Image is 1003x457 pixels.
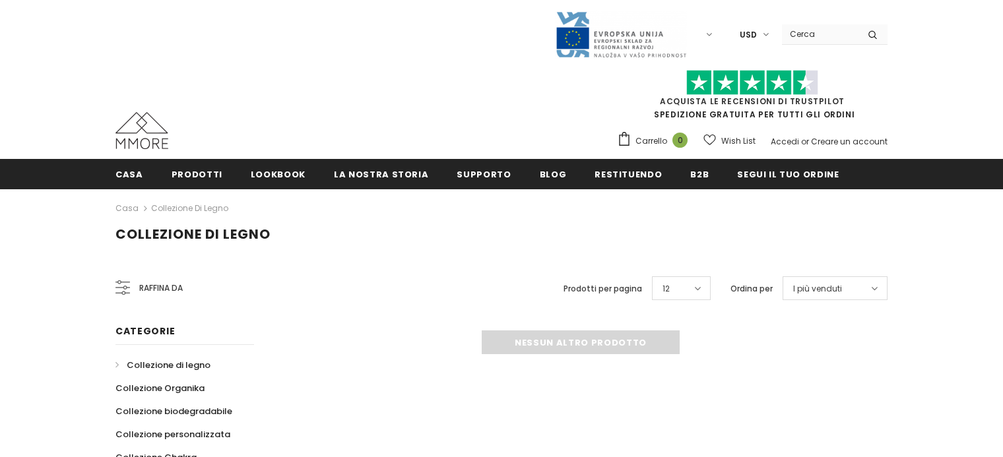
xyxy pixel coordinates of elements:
a: B2B [690,159,709,189]
span: supporto [457,168,511,181]
span: Segui il tuo ordine [737,168,839,181]
span: Categorie [115,324,175,338]
a: Lookbook [251,159,306,189]
a: Accedi [771,136,799,147]
a: La nostra storia [334,159,428,189]
span: Collezione personalizzata [115,428,230,441]
a: Casa [115,200,139,216]
span: Carrello [635,135,667,148]
a: Prodotti [172,159,222,189]
span: 12 [663,282,670,295]
span: USD [740,28,757,42]
span: Restituendo [595,168,662,181]
a: Collezione Organika [115,377,205,400]
a: Acquista le recensioni di TrustPilot [660,96,845,107]
a: Collezione biodegradabile [115,400,232,423]
a: Collezione personalizzata [115,423,230,446]
span: Prodotti [172,168,222,181]
label: Ordina per [730,282,773,295]
a: Collezione di legno [115,353,210,377]
a: Javni Razpis [555,28,687,40]
input: Search Site [782,24,858,44]
label: Prodotti per pagina [564,282,642,295]
img: Javni Razpis [555,11,687,59]
span: Casa [115,168,143,181]
a: Restituendo [595,159,662,189]
a: Blog [540,159,567,189]
img: Fidati di Pilot Stars [686,70,818,96]
span: Collezione biodegradabile [115,405,232,417]
a: Collezione di legno [151,202,228,214]
span: Lookbook [251,168,306,181]
span: Collezione Organika [115,382,205,394]
span: SPEDIZIONE GRATUITA PER TUTTI GLI ORDINI [617,76,888,120]
img: Casi MMORE [115,112,168,149]
span: or [801,136,809,147]
a: Creare un account [811,136,888,147]
span: Collezione di legno [115,225,271,243]
span: B2B [690,168,709,181]
span: Collezione di legno [127,359,210,371]
span: La nostra storia [334,168,428,181]
a: Wish List [703,129,756,152]
span: Blog [540,168,567,181]
span: 0 [672,133,688,148]
a: Carrello 0 [617,131,694,151]
span: Raffina da [139,281,183,295]
span: Wish List [721,135,756,148]
a: Segui il tuo ordine [737,159,839,189]
a: Casa [115,159,143,189]
a: supporto [457,159,511,189]
span: I più venduti [793,282,842,295]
